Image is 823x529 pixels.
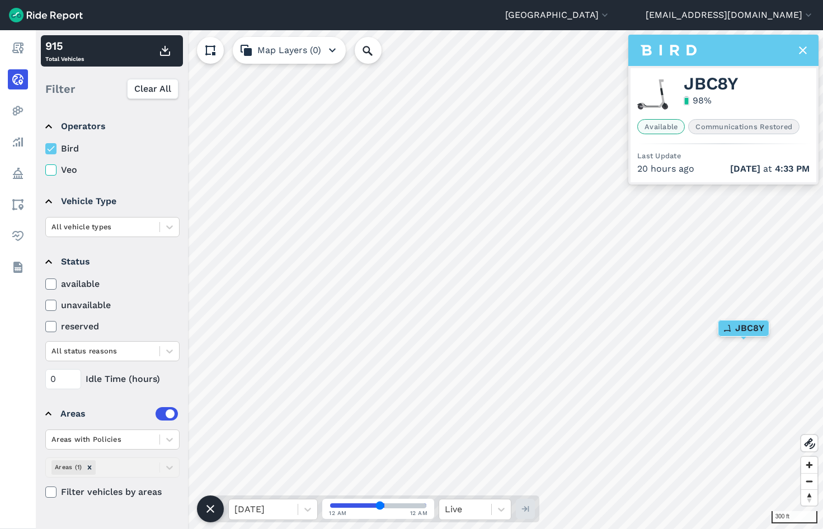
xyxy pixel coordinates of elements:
span: 4:33 PM [775,163,810,174]
div: Total Vehicles [45,37,84,64]
summary: Status [45,246,178,277]
a: Report [8,38,28,58]
span: 12 AM [410,509,428,517]
button: Zoom in [801,457,817,473]
button: Zoom out [801,473,817,489]
button: Clear All [127,79,178,99]
a: Heatmaps [8,101,28,121]
button: [GEOGRAPHIC_DATA] [505,8,610,22]
label: unavailable [45,299,180,312]
img: Ride Report [9,8,83,22]
div: 300 ft [772,511,817,523]
div: Filter [41,72,183,106]
a: Health [8,226,28,246]
input: Search Location or Vehicles [355,37,399,64]
label: available [45,277,180,291]
a: Policy [8,163,28,183]
summary: Vehicle Type [45,186,178,217]
a: Realtime [8,69,28,89]
label: Bird [45,142,180,155]
a: Areas [8,195,28,215]
label: Veo [45,163,180,177]
div: 20 hours ago [637,162,810,176]
a: Analyze [8,132,28,152]
button: Map Layers (0) [233,37,346,64]
span: Available [637,119,685,134]
span: Clear All [134,82,171,96]
img: Bird [641,42,697,58]
div: 915 [45,37,84,54]
span: Last Update [637,152,681,160]
button: Reset bearing to north [801,489,817,506]
button: [EMAIL_ADDRESS][DOMAIN_NAME] [646,8,814,22]
canvas: Map [36,30,823,529]
span: at [730,162,810,176]
label: reserved [45,320,180,333]
a: Datasets [8,257,28,277]
span: [DATE] [730,163,760,174]
span: JBC8Y [684,77,739,91]
summary: Areas [45,398,178,429]
label: Filter vehicles by areas [45,485,180,499]
div: Idle Time (hours) [45,369,180,389]
div: 98 % [693,94,712,107]
summary: Operators [45,111,178,142]
img: Bird scooter [637,79,668,110]
span: 12 AM [329,509,347,517]
div: Areas [60,407,178,421]
span: JBC8Y [735,322,764,335]
span: Communications Restored [688,119,800,134]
